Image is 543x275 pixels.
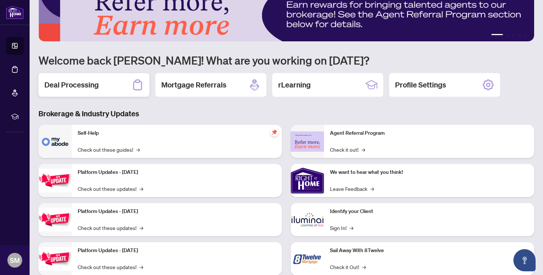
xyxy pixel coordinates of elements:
p: We want to hear what you think! [330,168,528,176]
button: 5 [524,34,527,37]
h2: Profile Settings [395,80,446,90]
span: → [362,263,366,271]
span: → [136,145,140,154]
p: Platform Updates - [DATE] [78,207,276,216]
span: → [139,185,143,193]
img: Platform Updates - July 21, 2025 [38,169,72,192]
img: logo [6,6,24,19]
img: Agent Referral Program [291,131,324,152]
p: Identify your Client [330,207,528,216]
button: 1 [491,34,503,37]
img: Platform Updates - June 23, 2025 [38,247,72,270]
button: Open asap [513,249,536,271]
span: → [370,185,374,193]
a: Check it out!→ [330,145,365,154]
span: → [350,224,353,232]
button: 4 [518,34,521,37]
span: SM [10,255,20,265]
p: Self-Help [78,129,276,137]
p: Platform Updates - [DATE] [78,168,276,176]
span: → [139,263,143,271]
h1: Welcome back [PERSON_NAME]! What are you working on [DATE]? [38,53,534,67]
a: Leave Feedback→ [330,185,374,193]
img: Platform Updates - July 8, 2025 [38,208,72,231]
p: Agent Referral Program [330,129,528,137]
h2: rLearning [278,80,311,90]
span: → [139,224,143,232]
button: 2 [506,34,509,37]
img: We want to hear what you think! [291,164,324,197]
a: Check out these updates!→ [78,263,143,271]
h2: Deal Processing [44,80,99,90]
button: 3 [512,34,515,37]
img: Self-Help [38,125,72,158]
span: → [361,145,365,154]
p: Platform Updates - [DATE] [78,247,276,255]
a: Check out these updates!→ [78,185,143,193]
a: Check out these guides!→ [78,145,140,154]
a: Sign In!→ [330,224,353,232]
p: Sail Away With 8Twelve [330,247,528,255]
a: Check out these updates!→ [78,224,143,232]
span: pushpin [270,128,279,137]
h2: Mortgage Referrals [161,80,226,90]
h3: Brokerage & Industry Updates [38,109,534,119]
a: Check it Out!→ [330,263,366,271]
img: Identify your Client [291,203,324,236]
